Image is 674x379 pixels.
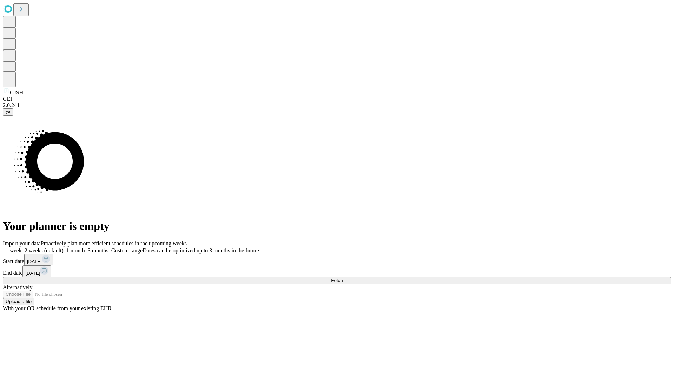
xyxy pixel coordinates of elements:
div: 2.0.241 [3,102,671,108]
span: 1 month [66,247,85,253]
span: [DATE] [25,271,40,276]
button: [DATE] [24,254,53,265]
div: GEI [3,96,671,102]
span: Custom range [111,247,143,253]
span: Proactively plan more efficient schedules in the upcoming weeks. [41,240,188,246]
span: Fetch [331,278,343,283]
span: @ [6,109,11,115]
span: Alternatively [3,284,32,290]
span: GJSH [10,89,23,95]
button: Upload a file [3,298,34,305]
div: End date [3,265,671,277]
button: Fetch [3,277,671,284]
button: @ [3,108,13,116]
h1: Your planner is empty [3,220,671,233]
span: Import your data [3,240,41,246]
div: Start date [3,254,671,265]
span: 3 months [88,247,108,253]
button: [DATE] [22,265,51,277]
span: 2 weeks (default) [25,247,64,253]
span: Dates can be optimized up to 3 months in the future. [143,247,260,253]
span: 1 week [6,247,22,253]
span: [DATE] [27,259,42,264]
span: With your OR schedule from your existing EHR [3,305,112,311]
